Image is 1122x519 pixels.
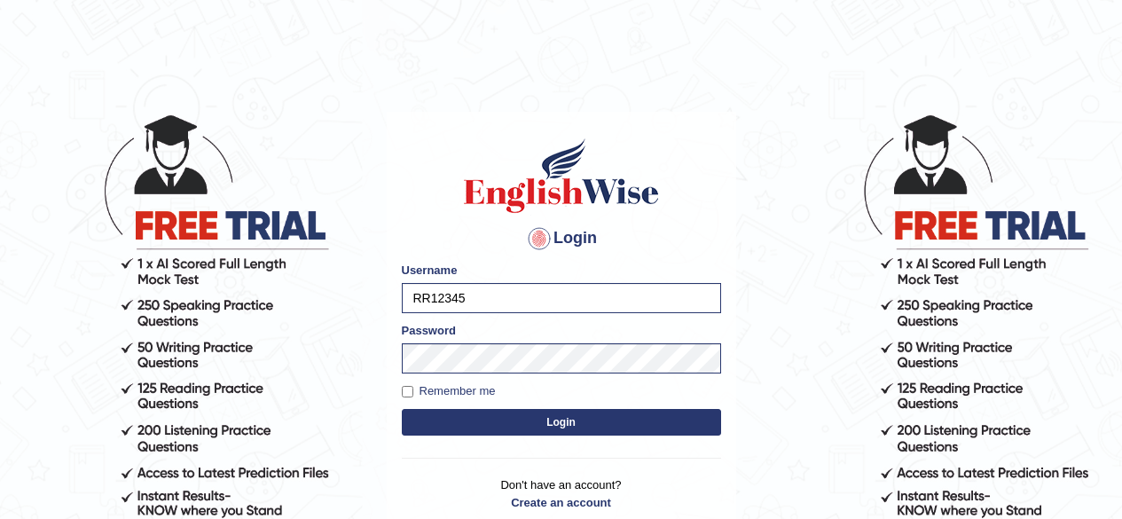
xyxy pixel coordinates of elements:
[402,322,456,339] label: Password
[402,262,458,279] label: Username
[402,494,721,511] a: Create an account
[402,409,721,436] button: Login
[402,386,413,397] input: Remember me
[402,382,496,400] label: Remember me
[402,224,721,253] h4: Login
[460,136,663,216] img: Logo of English Wise sign in for intelligent practice with AI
